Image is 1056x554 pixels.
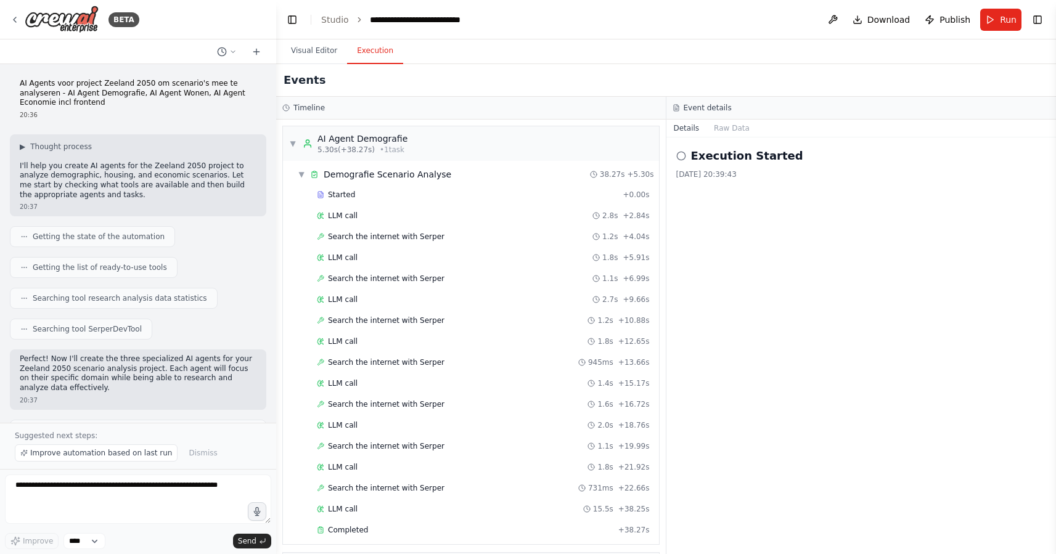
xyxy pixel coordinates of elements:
span: + 18.76s [618,420,650,430]
a: Studio [321,15,349,25]
img: Logo [25,6,99,33]
span: Getting the state of the automation [33,232,165,242]
span: + 21.92s [618,462,650,472]
span: LLM call [328,420,358,430]
span: 1.8s [597,336,613,346]
div: BETA [108,12,139,27]
span: + 12.65s [618,336,650,346]
button: Publish [920,9,975,31]
span: + 5.30s [627,169,653,179]
h2: Events [284,71,325,89]
span: 1.1s [597,441,613,451]
span: Search the internet with Serper [328,232,444,242]
span: LLM call [328,378,358,388]
div: 20:37 [20,396,256,405]
button: Run [980,9,1021,31]
span: 731ms [588,483,613,493]
span: LLM call [328,253,358,263]
span: 15.5s [593,504,613,514]
div: 20:37 [20,202,256,211]
h2: Execution Started [691,147,803,165]
button: Show right sidebar [1029,11,1046,28]
span: Run [1000,14,1017,26]
button: Visual Editor [281,38,347,64]
button: Hide left sidebar [284,11,301,28]
span: LLM call [328,462,358,472]
span: Search the internet with Serper [328,441,444,451]
span: • 1 task [380,145,404,155]
span: Search the internet with Serper [328,357,444,367]
span: 1.4s [597,378,613,388]
button: Start a new chat [247,44,266,59]
button: Download [848,9,915,31]
button: Click to speak your automation idea [248,502,266,521]
span: Publish [939,14,970,26]
button: Improve [5,533,59,549]
span: 1.2s [597,316,613,325]
p: Perfect! Now I'll create the three specialized AI agents for your Zeeland 2050 scenario analysis ... [20,354,256,393]
span: + 5.91s [623,253,649,263]
span: + 4.04s [623,232,649,242]
p: I'll help you create AI agents for the Zeeland 2050 project to analyze demographic, housing, and ... [20,161,256,200]
button: Send [233,534,271,548]
span: ▼ [298,169,305,179]
span: 1.8s [602,253,618,263]
nav: breadcrumb [321,14,460,26]
div: [DATE] 20:39:43 [676,169,1047,179]
span: + 9.66s [623,295,649,304]
span: 945ms [588,357,613,367]
span: Search the internet with Serper [328,399,444,409]
h3: Timeline [293,103,325,113]
span: + 0.00s [623,190,649,200]
span: ▶ [20,142,25,152]
span: Thought process [30,142,92,152]
button: Improve automation based on last run [15,444,178,462]
div: 20:36 [20,110,256,120]
span: Search the internet with Serper [328,483,444,493]
span: + 13.66s [618,357,650,367]
h3: Event details [684,103,732,113]
span: Completed [328,525,368,535]
span: Send [238,536,256,546]
button: Execution [347,38,403,64]
div: Demografie Scenario Analyse [324,168,451,181]
span: Download [867,14,911,26]
span: LLM call [328,504,358,514]
button: Details [666,120,707,137]
span: + 2.84s [623,211,649,221]
span: 2.7s [602,295,618,304]
span: LLM call [328,336,358,346]
span: 1.6s [597,399,613,409]
span: + 10.88s [618,316,650,325]
p: Suggested next steps: [15,431,261,441]
span: Started [328,190,355,200]
span: Getting the list of ready-to-use tools [33,263,167,272]
span: + 16.72s [618,399,650,409]
button: Raw Data [706,120,757,137]
span: + 38.27s [618,525,650,535]
span: LLM call [328,211,358,221]
span: Searching tool SerperDevTool [33,324,142,334]
span: 2.8s [602,211,618,221]
span: + 38.25s [618,504,650,514]
button: Dismiss [182,444,223,462]
div: AI Agent Demografie [317,132,407,145]
p: AI Agents voor project Zeeland 2050 om scenario's mee te analyseren - AI Agent Demografie, AI Age... [20,79,256,108]
span: Search the internet with Serper [328,274,444,283]
span: 1.8s [597,462,613,472]
span: 2.0s [597,420,613,430]
span: 38.27s [600,169,625,179]
span: 1.2s [602,232,618,242]
button: Switch to previous chat [212,44,242,59]
span: 5.30s (+38.27s) [317,145,375,155]
button: ▶Thought process [20,142,92,152]
span: + 15.17s [618,378,650,388]
span: Search the internet with Serper [328,316,444,325]
span: ▼ [289,139,297,149]
span: Improve [23,536,53,546]
span: LLM call [328,295,358,304]
span: Improve automation based on last run [30,448,172,458]
span: Dismiss [189,448,217,458]
span: + 22.66s [618,483,650,493]
span: + 19.99s [618,441,650,451]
